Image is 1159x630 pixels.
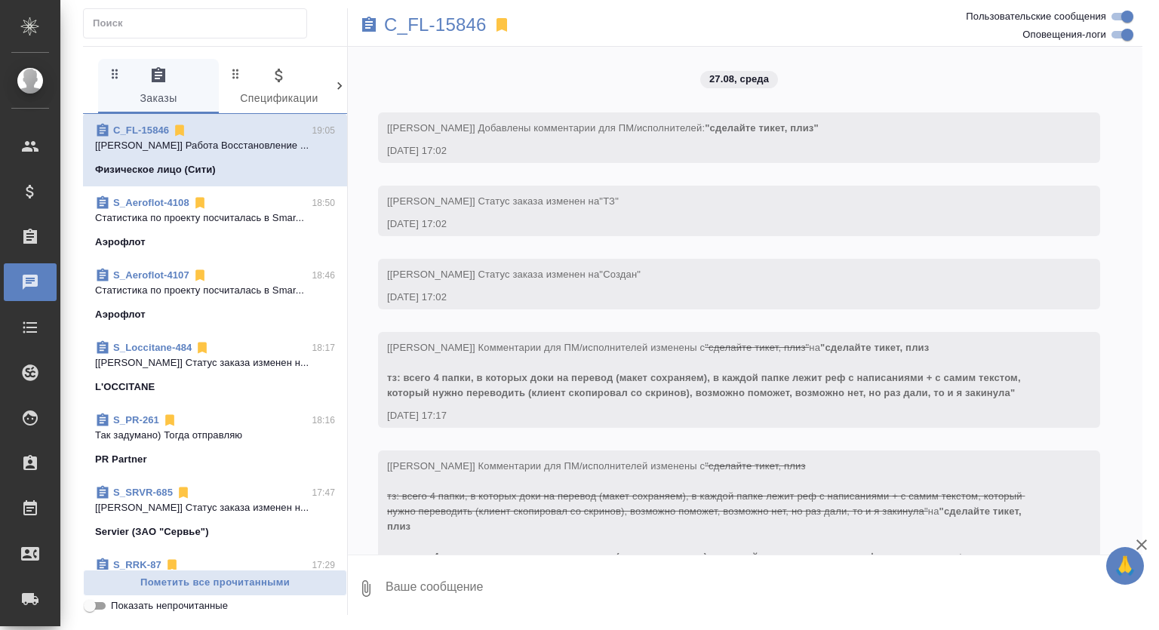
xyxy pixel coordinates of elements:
span: [[PERSON_NAME]] Комментарии для ПМ/исполнителей изменены с на [387,460,1025,592]
svg: Отписаться [172,123,187,138]
span: [[PERSON_NAME]] Статус заказа изменен на [387,269,641,280]
span: "сделайте тикет, плиз" [705,122,819,134]
svg: Отписаться [176,485,191,500]
a: S_RRK-87 [113,559,161,570]
div: S_Loccitane-48418:17[[PERSON_NAME]] Статус заказа изменен н...L'OCCITANE [83,331,347,404]
span: "Создан" [599,269,641,280]
div: S_RRK-8717:29[[PERSON_NAME]] Статус заказа изменен н...ООО «Русская Рыбопромышленная Компания» [83,549,347,621]
svg: Отписаться [195,340,210,355]
span: "сделайте тикет, плиз тз: всего 4 папки, в которых доки на перевод (макет сохраняем), в каждой па... [387,460,1025,517]
p: 27.08, среда [709,72,769,87]
a: S_SRVR-685 [113,487,173,498]
a: S_Aeroflot-4107 [113,269,189,281]
a: S_Aeroflot-4108 [113,197,189,208]
a: S_PR-261 [113,414,159,426]
span: Пометить все прочитанными [91,574,339,592]
div: [DATE] 17:02 [387,217,1047,232]
span: Пользовательские сообщения [966,9,1106,24]
p: Servier (ЗАО "Сервье") [95,524,209,539]
span: [[PERSON_NAME]] Комментарии для ПМ/исполнителей изменены с на [387,342,1023,398]
p: 18:50 [312,195,335,211]
span: 🙏 [1112,550,1138,582]
p: Аэрофлот [95,235,146,250]
p: PR Partner [95,452,147,467]
svg: Отписаться [192,268,208,283]
span: Заказы [107,66,210,108]
div: [DATE] 17:17 [387,408,1047,423]
p: [[PERSON_NAME]] Работа Восстановление ... [95,138,335,153]
div: C_FL-1584619:05[[PERSON_NAME]] Работа Восстановление ...Физическое лицо (Сити) [83,114,347,186]
p: Cтатистика по проекту посчиталась в Smar... [95,211,335,226]
a: C_FL-15846 [113,124,169,136]
p: 18:46 [312,268,335,283]
div: [DATE] 17:02 [387,143,1047,158]
button: 🙏 [1106,547,1144,585]
p: 18:16 [312,413,335,428]
svg: Отписаться [164,558,180,573]
p: Cтатистика по проекту посчиталась в Smar... [95,283,335,298]
span: [[PERSON_NAME]] Статус заказа изменен на [387,195,619,207]
p: Физическое лицо (Сити) [95,162,216,177]
p: [[PERSON_NAME]] Статус заказа изменен н... [95,355,335,370]
p: 17:47 [312,485,335,500]
p: [[PERSON_NAME]] Статус заказа изменен н... [95,500,335,515]
button: Пометить все прочитанными [83,570,347,596]
span: Показать непрочитанные [111,598,228,613]
div: S_Aeroflot-410718:46Cтатистика по проекту посчиталась в Smar...Аэрофлот [83,259,347,331]
p: 17:29 [312,558,335,573]
span: "ТЗ" [599,195,619,207]
a: S_Loccitane-484 [113,342,192,353]
p: Аэрофлот [95,307,146,322]
svg: Отписаться [192,195,208,211]
svg: Отписаться [162,413,177,428]
p: 18:17 [312,340,335,355]
div: S_Aeroflot-410818:50Cтатистика по проекту посчиталась в Smar...Аэрофлот [83,186,347,259]
span: Спецификации [228,66,330,108]
span: "сделайте тикет, плиз" [705,342,809,353]
div: [DATE] 17:02 [387,290,1047,305]
input: Поиск [93,13,306,34]
span: Оповещения-логи [1022,27,1106,42]
div: S_PR-26118:16Так задумано) Тогда отправляюPR Partner [83,404,347,476]
div: S_SRVR-68517:47[[PERSON_NAME]] Статус заказа изменен н...Servier (ЗАО "Сервье") [83,476,347,549]
p: 19:05 [312,123,335,138]
span: [[PERSON_NAME]] Добавлены комментарии для ПМ/исполнителей: [387,122,819,134]
p: L'OCCITANE [95,380,155,395]
p: Так задумано) Тогда отправляю [95,428,335,443]
a: C_FL-15846 [384,17,487,32]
